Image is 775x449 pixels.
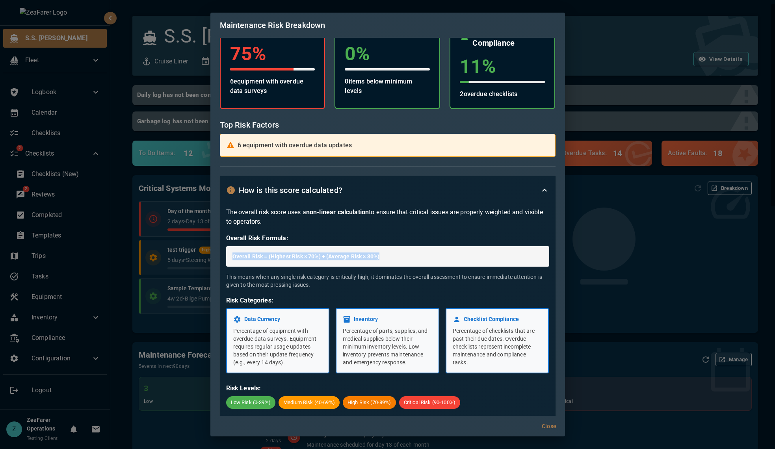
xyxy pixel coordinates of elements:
h6: Inventory [354,315,378,324]
div: How is this score calculated? [220,204,556,425]
button: Close [537,419,562,434]
p: 6 equipment with overdue data surveys [230,77,315,96]
div: How is this score calculated? [220,176,556,204]
h6: Checklist Compliance [464,315,519,324]
h6: Data Currency [244,315,280,324]
span: Low Risk (0-39%) [226,399,275,406]
h6: Maintenance Risk Breakdown [220,19,556,32]
p: This means when any single risk category is critically high, it dominates the overall assessment ... [226,273,549,289]
h6: Overall Risk Formula: [226,233,549,244]
p: 2 overdue checklists [460,89,545,99]
span: Medium Risk (40-69%) [279,399,340,406]
h6: How is this score calculated? [239,184,342,197]
h3: 11 % [460,56,545,78]
h3: 0 % [345,43,430,65]
h3: 75 % [230,43,315,65]
h6: Risk Categories: [226,295,549,306]
p: 6 equipment with overdue data updates [238,141,352,150]
h6: Risk Levels: [226,383,549,394]
p: The overall risk score uses a to ensure that critical issues are properly weighted and visible to... [226,208,549,226]
p: 0 items below minimum levels [345,77,430,96]
strong: non-linear calculation [306,208,369,216]
strong: Overall Risk = (Highest Risk × 70%) + (Average Risk × 30%) [232,253,380,260]
p: Percentage of checklists that are past their due dates. Overdue checklists represent incomplete m... [453,327,542,366]
p: Percentage of parts, supplies, and medical supplies below their minimum inventory levels. Low inv... [343,327,432,366]
span: Critical Risk (90-100%) [399,399,460,406]
span: High Risk (70-89%) [343,399,396,406]
h6: Top Risk Factors [220,119,556,131]
p: Percentage of equipment with overdue data surveys. Equipment requires regular usage updates based... [233,327,323,366]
